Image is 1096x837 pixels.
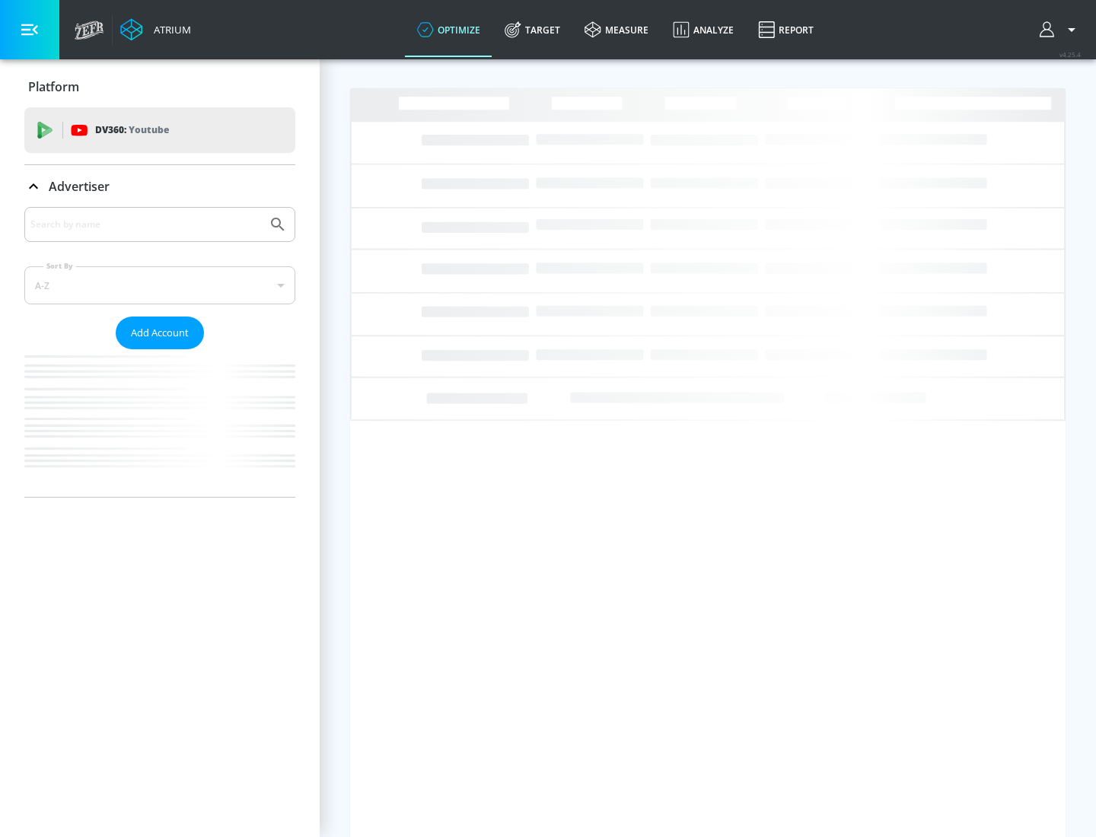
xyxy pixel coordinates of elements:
div: DV360: Youtube [24,107,295,153]
span: v 4.25.4 [1059,50,1081,59]
div: Advertiser [24,165,295,208]
p: Youtube [129,122,169,138]
a: Target [492,2,572,57]
div: Platform [24,65,295,108]
p: Platform [28,78,79,95]
p: DV360: [95,122,169,138]
a: Report [746,2,826,57]
nav: list of Advertiser [24,349,295,497]
a: Analyze [661,2,746,57]
div: Atrium [148,23,191,37]
div: Advertiser [24,207,295,497]
p: Advertiser [49,178,110,195]
div: A-Z [24,266,295,304]
a: measure [572,2,661,57]
a: optimize [405,2,492,57]
a: Atrium [120,18,191,41]
label: Sort By [43,261,76,271]
button: Add Account [116,317,204,349]
span: Add Account [131,324,189,342]
input: Search by name [30,215,261,234]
